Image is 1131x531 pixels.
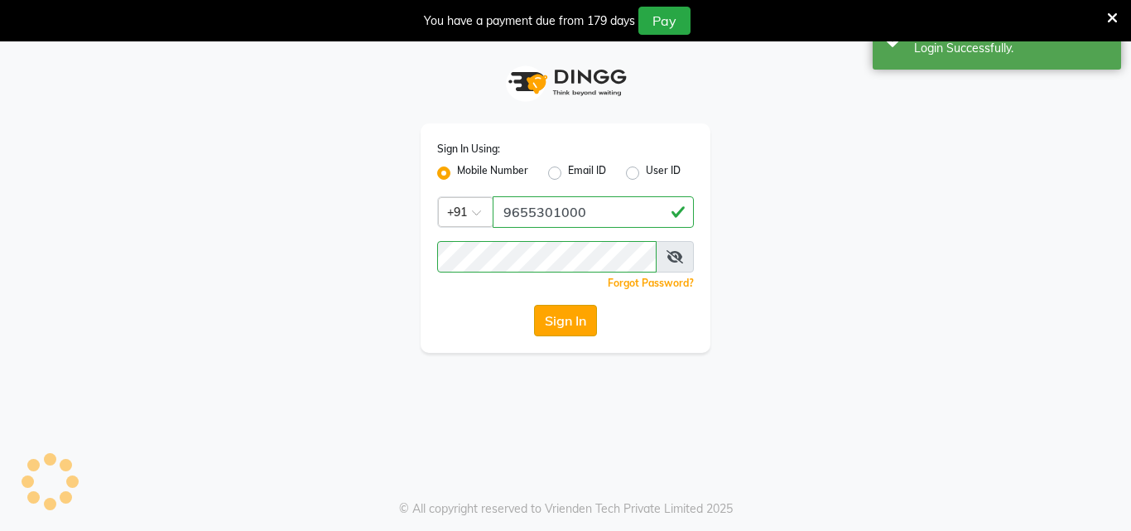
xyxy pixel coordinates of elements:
[568,163,606,183] label: Email ID
[499,58,632,107] img: logo1.svg
[534,305,597,336] button: Sign In
[608,277,694,289] a: Forgot Password?
[914,40,1109,57] div: Login Successfully.
[646,163,681,183] label: User ID
[437,241,657,273] input: Username
[493,196,694,228] input: Username
[437,142,500,157] label: Sign In Using:
[457,163,528,183] label: Mobile Number
[424,12,635,30] div: You have a payment due from 179 days
[638,7,691,35] button: Pay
